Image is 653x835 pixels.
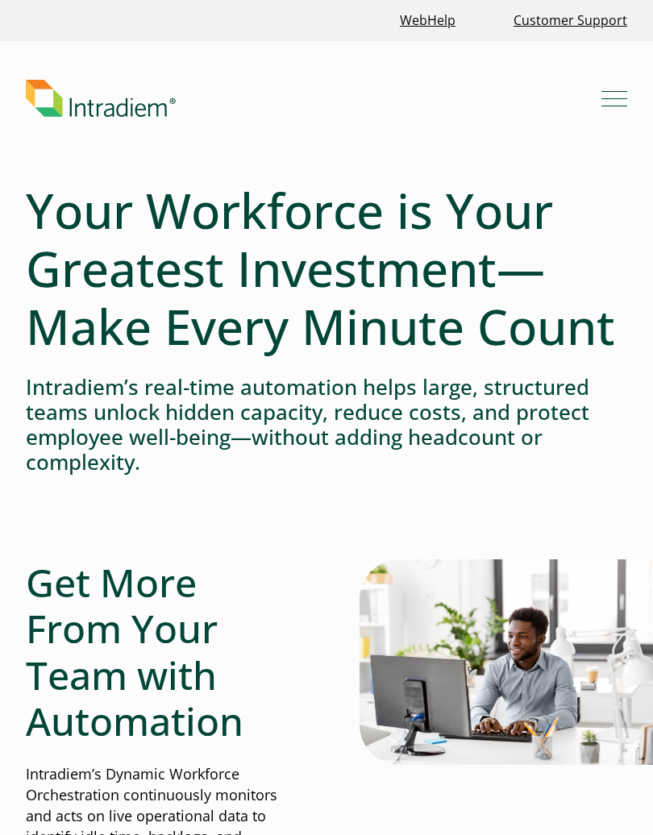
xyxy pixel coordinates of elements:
button: Mobile Navigation Button [601,85,627,111]
img: Intradiem [26,80,176,117]
h4: Intradiem’s real-time automation helps large, structured teams unlock hidden capacity, reduce cos... [26,375,627,476]
img: Man typing on computer with real-time automation [360,559,653,765]
h2: Get More From Your Team with Automation [26,559,293,745]
h1: Your Workforce is Your Greatest Investment—Make Every Minute Count [26,181,627,355]
a: Customer Support [507,3,634,38]
a: Link to homepage of Intradiem [26,80,601,117]
a: Link opens in a new window [393,3,462,38]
